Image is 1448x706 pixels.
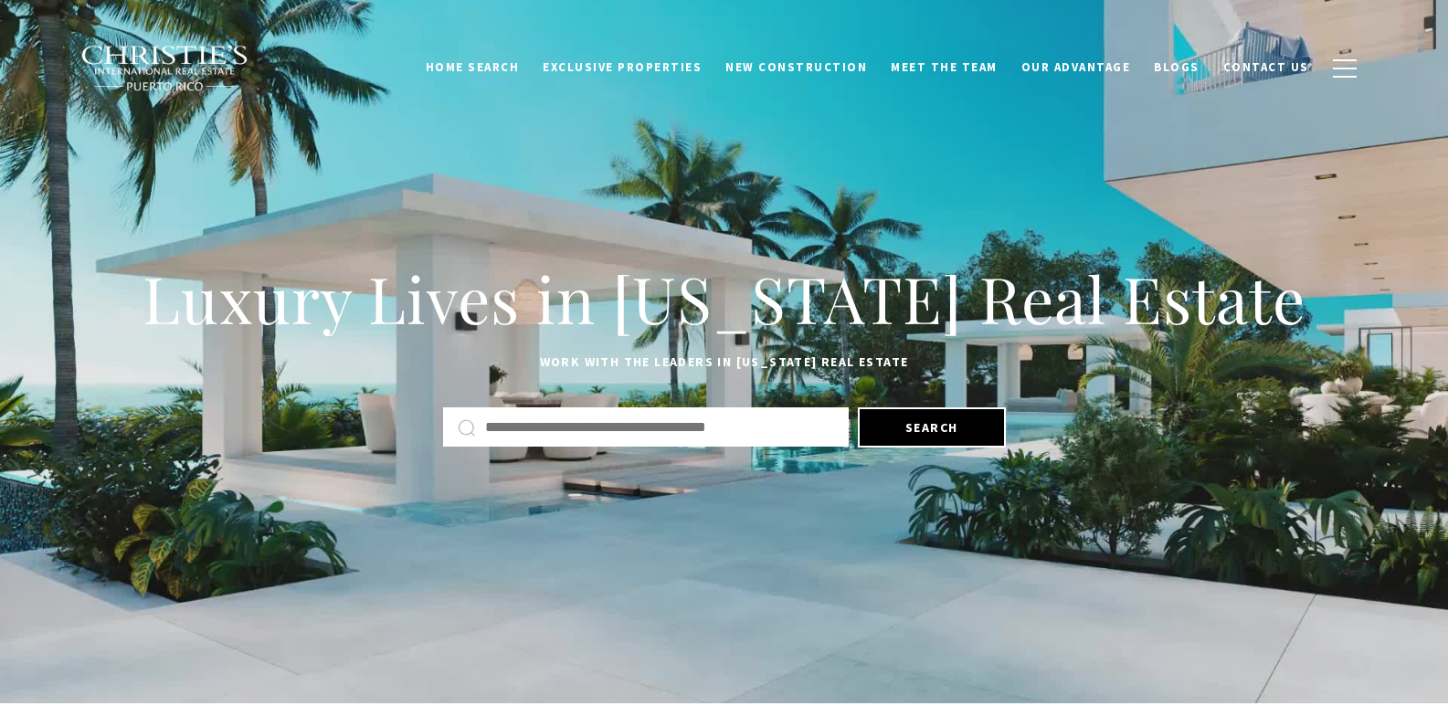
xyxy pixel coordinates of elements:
[1009,50,1143,85] a: Our Advantage
[725,59,867,75] span: New Construction
[713,50,879,85] a: New Construction
[858,407,1006,448] button: Search
[1021,59,1131,75] span: Our Advantage
[1223,59,1309,75] span: Contact Us
[131,258,1318,339] h1: Luxury Lives in [US_STATE] Real Estate
[531,50,713,85] a: Exclusive Properties
[80,45,250,92] img: Christie's International Real Estate black text logo
[414,50,532,85] a: Home Search
[879,50,1009,85] a: Meet the Team
[1154,59,1200,75] span: Blogs
[1142,50,1211,85] a: Blogs
[131,352,1318,374] p: Work with the leaders in [US_STATE] Real Estate
[543,59,702,75] span: Exclusive Properties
